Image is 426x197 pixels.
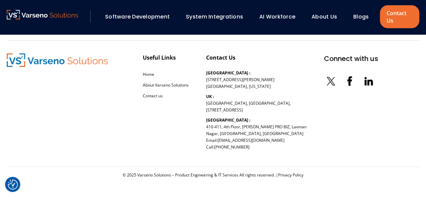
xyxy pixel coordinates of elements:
p: 410-411, 4th Floor, [PERSON_NAME] PRO BIZ, Laxman Nagar, [GEOGRAPHIC_DATA], [GEOGRAPHIC_DATA] Ema... [206,117,306,151]
a: Home [143,71,154,77]
a: System Integrations [186,13,243,21]
p: [GEOGRAPHIC_DATA], [GEOGRAPHIC_DATA], [STREET_ADDRESS] [206,93,291,113]
div: Useful Links [143,54,176,62]
a: Contact us [143,93,163,99]
img: Varseno Solutions – Product Engineering & IT Services [7,10,78,20]
a: Privacy Policy [278,172,303,178]
a: Software Development [105,13,170,21]
button: Cookie Settings [8,179,18,190]
a: [EMAIL_ADDRESS][DOMAIN_NAME] [218,137,285,143]
div: Blogs [350,11,378,23]
div: Software Development [102,11,179,23]
a: Blogs [353,13,369,21]
b: [GEOGRAPHIC_DATA] : [206,117,250,123]
div: System Integrations [183,11,253,23]
a: Contact Us [380,5,419,28]
a: Varseno Solutions – Product Engineering & IT Services [7,10,78,24]
b: UK : [206,94,214,99]
div: AI Workforce [256,11,305,23]
div: Connect with us [324,54,378,64]
a: AI Workforce [259,13,295,21]
div: Contact Us [206,54,235,62]
div: About Us [308,11,347,23]
b: [GEOGRAPHIC_DATA] : [206,70,250,76]
div: © 2025 Varseno Solutions – Product Engineering & IT Services All rights reserved. | [7,172,419,178]
img: Revisit consent button [8,179,18,190]
a: About Us [312,13,337,21]
a: About Varseno Solutions [143,82,189,88]
img: Varseno Solutions – Product Engineering & IT Services [7,54,108,67]
p: [STREET_ADDRESS][PERSON_NAME] [GEOGRAPHIC_DATA], [US_STATE] [206,70,274,90]
a: [PHONE_NUMBER] [214,144,250,150]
